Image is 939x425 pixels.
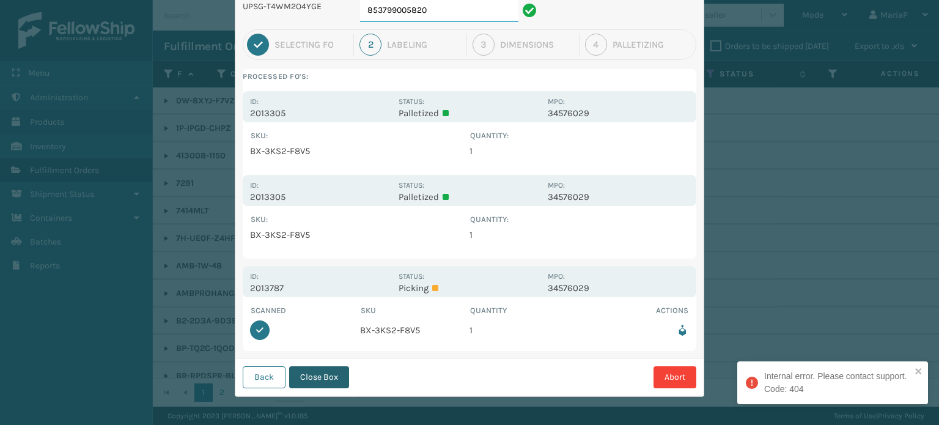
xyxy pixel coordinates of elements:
[247,34,269,56] div: 1
[250,97,259,106] label: Id:
[274,39,348,50] div: Selecting FO
[360,305,470,317] th: SKU
[250,213,469,226] th: SKU :
[548,181,565,190] label: MPO:
[250,108,391,119] p: 2013305
[243,69,696,84] label: Processed FO's:
[548,108,689,119] p: 34576029
[500,39,573,50] div: Dimensions
[399,272,424,281] label: Status:
[243,366,285,388] button: Back
[399,191,540,202] p: Palletized
[469,130,689,142] th: Quantity :
[548,191,689,202] p: 34576029
[250,283,391,294] p: 2013787
[469,226,689,244] td: 1
[387,39,460,50] div: Labeling
[399,181,424,190] label: Status:
[359,34,381,56] div: 2
[250,181,259,190] label: Id:
[613,39,692,50] div: Palletizing
[399,97,424,106] label: Status:
[548,97,565,106] label: MPO:
[469,142,689,160] td: 1
[250,305,360,317] th: Scanned
[469,317,580,344] td: 1
[289,366,349,388] button: Close Box
[469,213,689,226] th: Quantity :
[399,283,540,294] p: Picking
[548,283,689,294] p: 34576029
[360,317,470,344] td: BX-3KS2-F8V5
[250,191,391,202] p: 2013305
[399,108,540,119] p: Palletized
[764,370,911,396] div: Internal error. Please contact support. Code: 404
[250,272,259,281] label: Id:
[469,305,580,317] th: Quantity
[580,305,690,317] th: Actions
[250,130,469,142] th: SKU :
[654,366,696,388] button: Abort
[250,142,469,160] td: BX-3KS2-F8V5
[250,226,469,244] td: BX-3KS2-F8V5
[548,272,565,281] label: MPO:
[585,34,607,56] div: 4
[473,34,495,56] div: 3
[915,366,923,378] button: close
[580,317,690,344] td: Remove from box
